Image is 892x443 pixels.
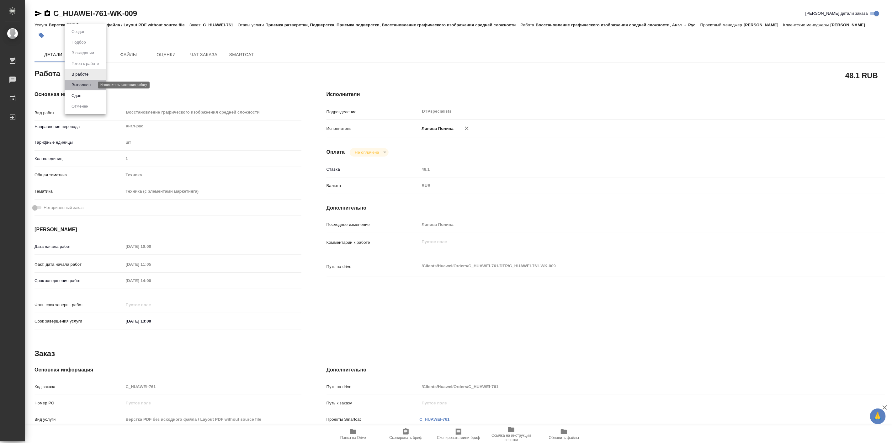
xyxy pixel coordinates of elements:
[70,60,101,67] button: Готов к работе
[70,103,90,110] button: Отменен
[70,82,93,88] button: Выполнен
[70,28,87,35] button: Создан
[70,92,83,99] button: Сдан
[70,71,90,78] button: В работе
[70,39,88,46] button: Подбор
[70,50,96,56] button: В ожидании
